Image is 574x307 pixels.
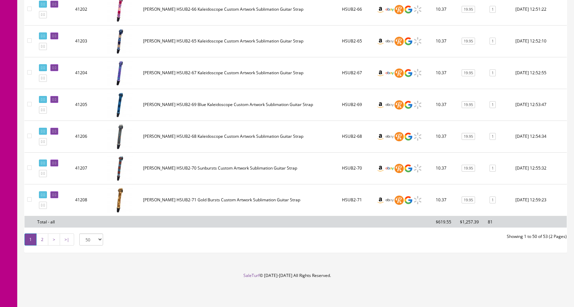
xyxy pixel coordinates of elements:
[490,196,496,204] a: 1
[490,165,496,172] a: 1
[48,233,60,246] a: >
[413,195,422,205] img: walmart
[513,25,567,57] td: 2025-02-07 12:52:10
[490,69,496,77] a: 1
[140,184,339,216] td: Henry Heller HSUB2-71 Gold Bursts Custom Artwork Sublimation Guitar Strap
[385,5,394,14] img: ebay
[490,101,496,108] a: 1
[413,5,422,14] img: walmart
[404,100,413,109] img: google_shopping
[462,6,475,13] a: 19.95
[140,121,339,152] td: Henry Heller HSUB2-68 Kaleidoscope Custom Artwork Sublimation Guitar Strap
[339,121,373,152] td: HSUB2-68
[413,100,422,109] img: walmart
[140,152,339,184] td: Henry Heller HSUB2-70 Sunbursts Custom Artwork Sublimation Guitar Strap
[394,195,404,205] img: reverb
[513,184,567,216] td: 2025-02-07 12:59:23
[404,132,413,141] img: google_shopping
[433,57,457,89] td: 10.37
[107,92,133,118] img: HSUB2_69-75x75.jpg
[394,68,404,78] img: reverb
[462,165,475,172] a: 19.95
[339,152,373,184] td: HSUB2-70
[385,37,394,46] img: ebay
[376,164,385,173] img: amazon
[413,164,422,173] img: walmart
[339,89,373,121] td: HSUB2-69
[513,89,567,121] td: 2025-02-07 12:53:47
[72,152,104,184] td: 41207
[413,68,422,78] img: walmart
[385,164,394,173] img: ebay
[490,6,496,13] a: 1
[490,133,496,140] a: 1
[385,68,394,78] img: ebay
[462,69,475,77] a: 19.95
[60,233,74,246] a: >|
[394,164,404,173] img: reverb
[404,195,413,205] img: google_shopping
[140,57,339,89] td: Henry Heller HSUB2-67 Kaleidoscope Custom Artwork Sublimation Guitar Strap
[72,25,104,57] td: 41203
[394,100,404,109] img: reverb
[433,184,457,216] td: 10.37
[376,100,385,109] img: amazon
[339,57,373,89] td: HSUB2-67
[376,5,385,14] img: amazon
[404,164,413,173] img: google_shopping
[462,101,475,108] a: 19.95
[513,57,567,89] td: 2025-02-07 12:52:55
[394,37,404,46] img: reverb
[376,37,385,46] img: amazon
[404,68,413,78] img: google_shopping
[457,216,485,228] td: $1,257.39
[72,57,104,89] td: 41204
[513,152,567,184] td: 2025-02-07 12:55:32
[107,155,133,181] img: HSUB2_70-75x75.jpg
[376,195,385,205] img: amazon
[243,272,260,278] a: SaleTurf
[462,133,475,140] a: 19.95
[296,233,572,240] div: Showing 1 to 50 of 53 (2 Pages)
[376,68,385,78] img: amazon
[385,132,394,141] img: ebay
[24,233,37,246] span: 1
[433,89,457,121] td: 10.37
[385,195,394,205] img: ebay
[72,121,104,152] td: 41206
[433,152,457,184] td: 10.37
[462,196,475,204] a: 19.95
[72,184,104,216] td: 41208
[107,60,133,86] img: HSUB2_67-75x75.jpg
[339,25,373,57] td: HSUB2-65
[140,25,339,57] td: Henry Heller HSUB2-65 Kaleidoscope Custom Artwork Sublimation Guitar Strap
[404,37,413,46] img: google_shopping
[433,121,457,152] td: 10.37
[376,132,385,141] img: amazon
[107,124,133,150] img: HSUB2_68-75x75.jpg
[485,216,513,228] td: 81
[339,184,373,216] td: HSUB2-71
[413,37,422,46] img: walmart
[72,89,104,121] td: 41205
[140,89,339,121] td: Henry Heller HSUB2-69 Blue Kaleidoscope Custom Artwork Sublimation Guitar Strap
[394,5,404,14] img: reverb
[433,25,457,57] td: 10.37
[490,38,496,45] a: 1
[462,38,475,45] a: 19.95
[394,132,404,141] img: reverb
[34,216,72,228] td: Total - all
[404,5,413,14] img: google_shopping
[107,187,133,213] img: HSUB2_71-75x75.jpg
[433,216,457,228] td: $619.55
[36,233,48,246] a: 2
[513,121,567,152] td: 2025-02-07 12:54:34
[385,100,394,109] img: ebay
[107,28,133,54] img: HSUB2_65-75x75.jpg
[413,132,422,141] img: walmart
